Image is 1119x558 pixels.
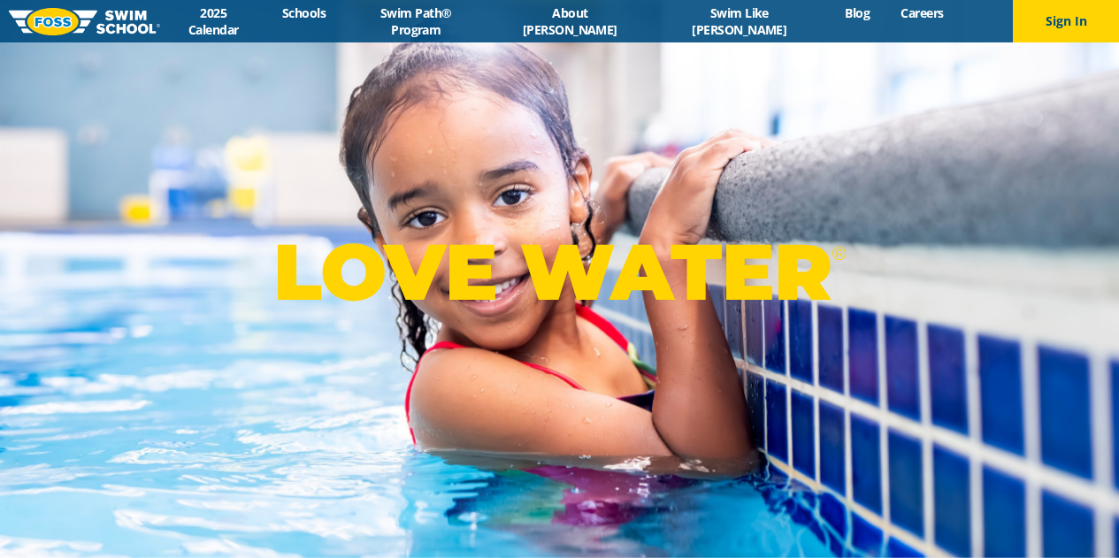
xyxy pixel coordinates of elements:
a: 2025 Calendar [160,4,267,38]
img: FOSS Swim School Logo [9,8,160,35]
sup: ® [832,242,846,264]
a: About [PERSON_NAME] [491,4,649,38]
a: Swim Like [PERSON_NAME] [649,4,830,38]
a: Blog [830,4,885,21]
a: Schools [267,4,341,21]
p: LOVE WATER [273,225,846,319]
a: Careers [885,4,959,21]
a: Swim Path® Program [341,4,491,38]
